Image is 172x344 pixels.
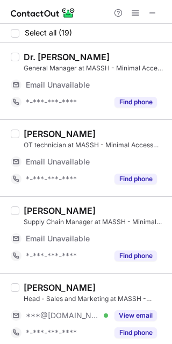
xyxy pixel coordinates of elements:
button: Reveal Button [114,310,157,321]
div: General Manager at MASSH - Minimal Access Smart Surgery Hospital [24,63,166,73]
div: [PERSON_NAME] [24,128,96,139]
span: ***@[DOMAIN_NAME] [26,311,100,320]
div: [PERSON_NAME] [24,205,96,216]
div: Supply Chain Manager at MASSH - Minimal Access Smart Surgery Hospital [24,217,166,227]
span: Email Unavailable [26,234,90,243]
div: Head - Sales and Marketing at MASSH - Minimal Access Smart Surgery Hospital [24,294,166,304]
button: Reveal Button [114,250,157,261]
div: OT technician at MASSH - Minimal Access Smart Surgery Hospitals [24,140,166,150]
img: ContactOut v5.3.10 [11,6,75,19]
span: Email Unavailable [26,157,90,167]
button: Reveal Button [114,174,157,184]
div: Dr. [PERSON_NAME] [24,52,110,62]
button: Reveal Button [114,327,157,338]
div: [PERSON_NAME] [24,282,96,293]
span: Email Unavailable [26,80,90,90]
span: Select all (19) [25,28,72,37]
button: Reveal Button [114,97,157,107]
